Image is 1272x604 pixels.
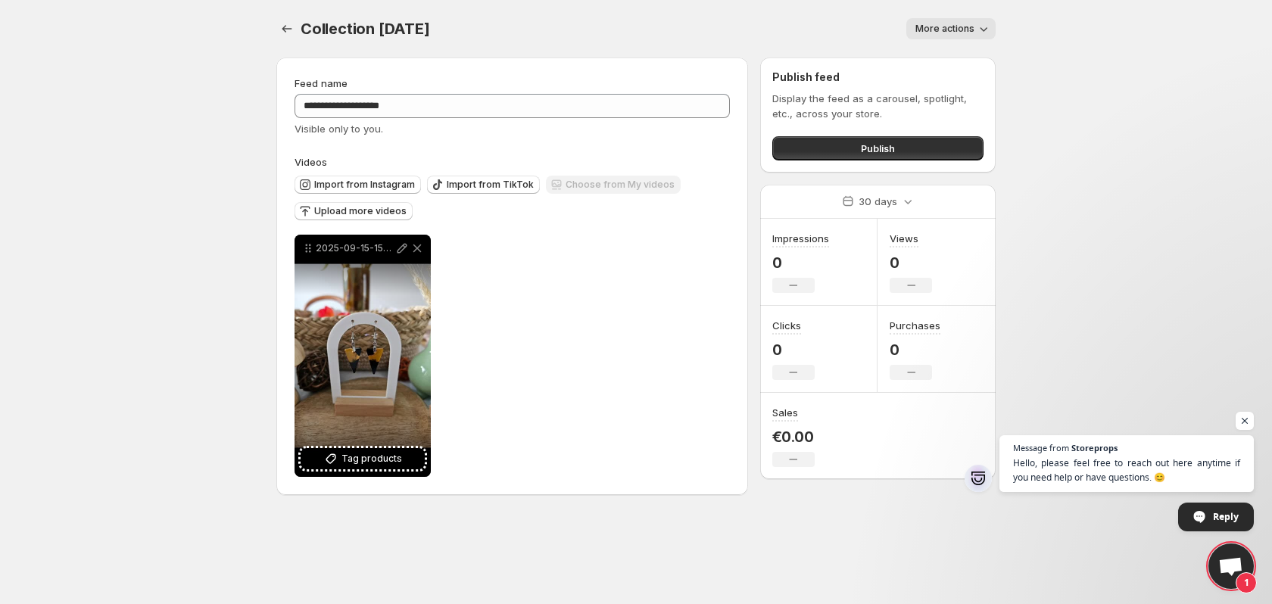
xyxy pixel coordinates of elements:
[772,70,984,85] h2: Publish feed
[1236,572,1257,593] span: 1
[314,205,407,217] span: Upload more videos
[314,179,415,191] span: Import from Instagram
[772,136,984,160] button: Publish
[1013,444,1069,452] span: Message from
[1071,444,1118,452] span: Storeprops
[295,202,413,220] button: Upload more videos
[316,242,394,254] p: 2025-09-15-154925154_1
[301,20,430,38] span: Collection [DATE]
[1013,456,1240,484] span: Hello, please feel free to reach out here anytime if you need help or have questions. 😊
[890,231,918,246] h3: Views
[890,254,932,272] p: 0
[772,231,829,246] h3: Impressions
[295,123,383,135] span: Visible only to you.
[859,194,897,209] p: 30 days
[295,77,348,89] span: Feed name
[447,179,534,191] span: Import from TikTok
[772,318,801,333] h3: Clicks
[295,156,327,168] span: Videos
[427,176,540,194] button: Import from TikTok
[772,254,829,272] p: 0
[915,23,974,35] span: More actions
[1208,543,1254,589] div: Open chat
[772,428,815,446] p: €0.00
[295,176,421,194] button: Import from Instagram
[1213,503,1239,530] span: Reply
[890,318,940,333] h3: Purchases
[772,405,798,420] h3: Sales
[772,91,984,121] p: Display the feed as a carousel, spotlight, etc., across your store.
[906,18,996,39] button: More actions
[276,18,298,39] button: Settings
[301,448,425,469] button: Tag products
[890,341,940,359] p: 0
[295,235,431,477] div: 2025-09-15-154925154_1Tag products
[772,341,815,359] p: 0
[861,141,895,156] span: Publish
[341,451,402,466] span: Tag products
